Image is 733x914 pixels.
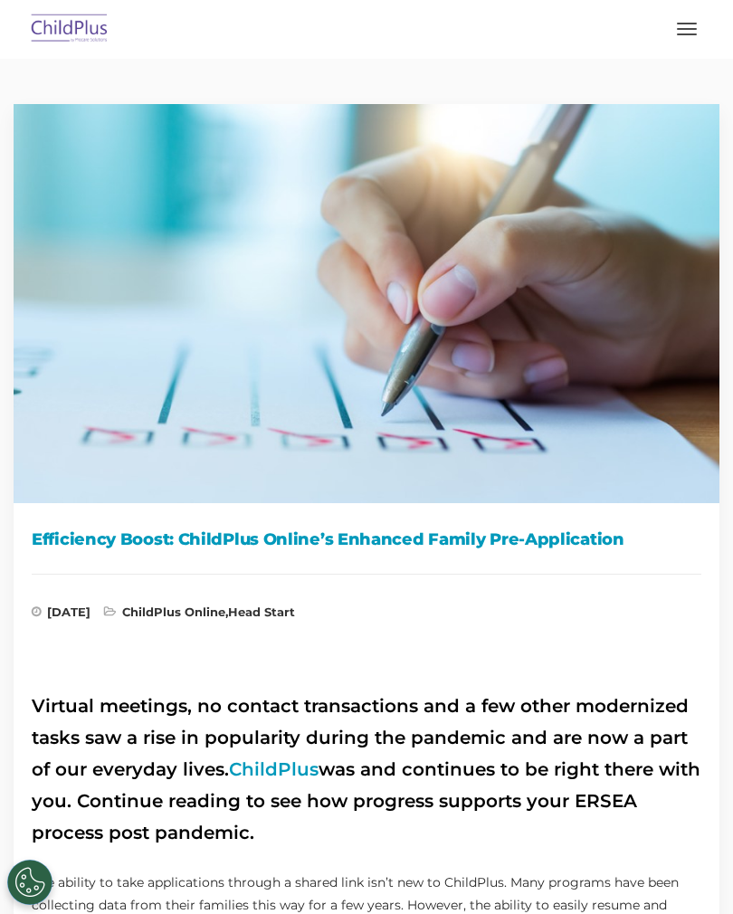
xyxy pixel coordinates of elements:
[229,758,319,780] a: ChildPlus
[104,606,295,624] span: ,
[228,605,295,619] a: Head Start
[122,605,225,619] a: ChildPlus Online
[7,860,52,905] button: Cookies Settings
[27,8,112,51] img: ChildPlus by Procare Solutions
[32,526,701,553] h1: Efficiency Boost: ChildPlus Online’s Enhanced Family Pre-Application
[32,690,701,849] h2: Virtual meetings, no contact transactions and a few other modernized tasks saw a rise in populari...
[32,606,90,624] span: [DATE]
